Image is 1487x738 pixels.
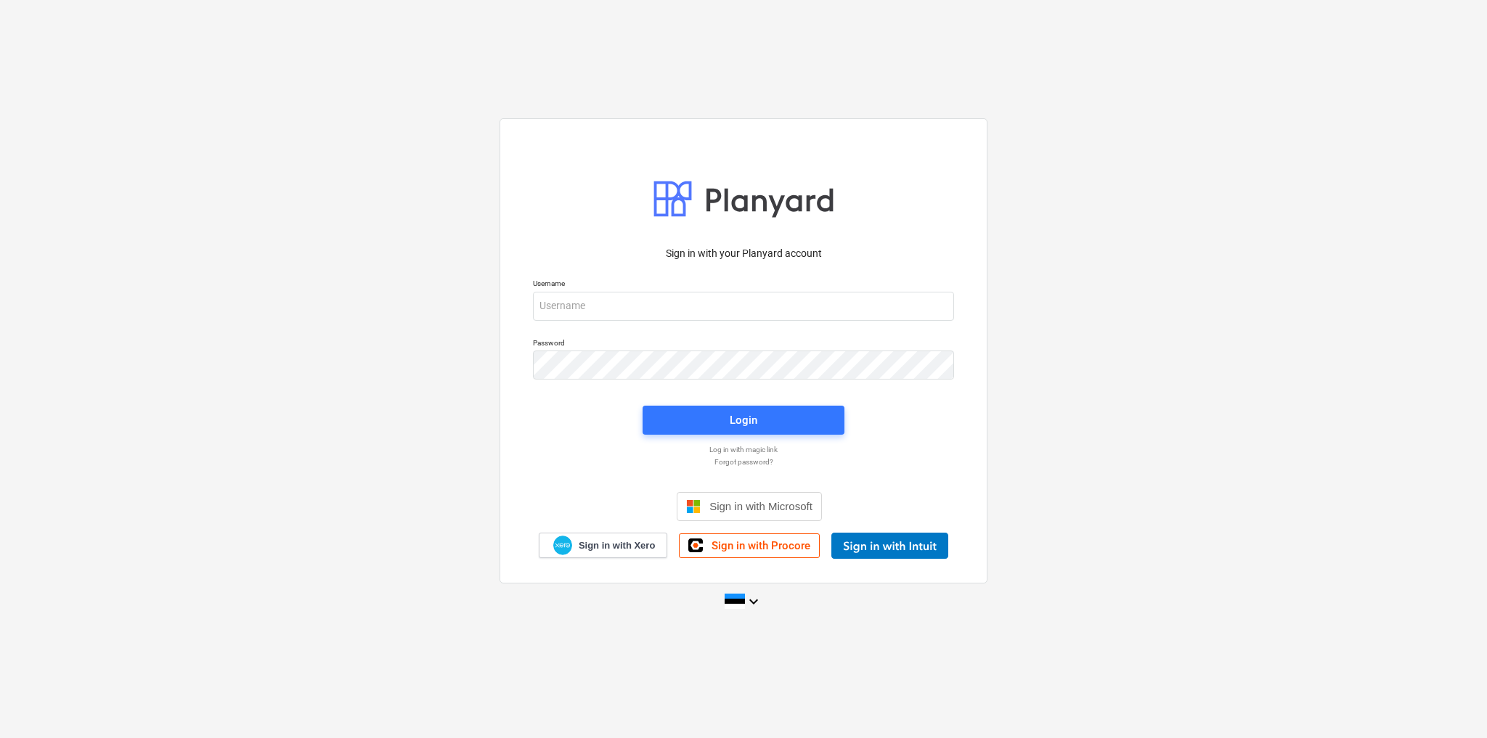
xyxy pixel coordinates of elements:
[686,499,701,514] img: Microsoft logo
[745,593,762,610] i: keyboard_arrow_down
[579,539,655,552] span: Sign in with Xero
[526,445,961,454] a: Log in with magic link
[643,406,844,435] button: Login
[526,457,961,467] a: Forgot password?
[533,338,954,350] p: Password
[533,292,954,321] input: Username
[539,533,668,558] a: Sign in with Xero
[709,500,812,512] span: Sign in with Microsoft
[679,533,820,558] a: Sign in with Procore
[730,411,757,430] div: Login
[533,279,954,291] p: Username
[553,536,572,555] img: Xero logo
[712,539,810,552] span: Sign in with Procore
[533,246,954,261] p: Sign in with your Planyard account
